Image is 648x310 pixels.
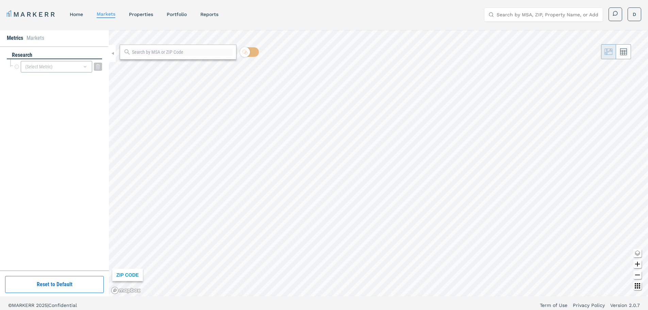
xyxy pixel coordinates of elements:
[129,12,153,17] a: properties
[97,11,115,17] a: markets
[497,8,599,21] input: Search by MSA, ZIP, Property Name, or Address
[573,302,605,309] a: Privacy Policy
[7,34,23,42] li: Metrics
[111,287,141,294] a: Mapbox logo
[7,10,56,19] a: MARKERR
[27,34,44,42] li: Markets
[200,12,218,17] a: reports
[633,260,642,268] button: Zoom in map button
[70,12,83,17] a: home
[12,303,36,308] span: MARKERR
[5,276,104,293] button: Reset to Default
[633,11,636,18] span: D
[628,7,641,21] button: D
[109,30,648,296] canvas: Map
[7,51,102,59] div: research
[8,303,12,308] span: ©
[610,302,640,309] a: Version 2.0.7
[21,61,92,72] div: (Select Metric)
[132,49,233,56] input: Search by MSA or ZIP Code
[633,249,642,257] button: Change style map button
[167,12,187,17] a: Portfolio
[48,303,77,308] span: Confidential
[633,271,642,279] button: Zoom out map button
[633,282,642,290] button: Other options map button
[540,302,567,309] a: Term of Use
[36,303,48,308] span: 2025 |
[112,269,143,281] div: ZIP CODE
